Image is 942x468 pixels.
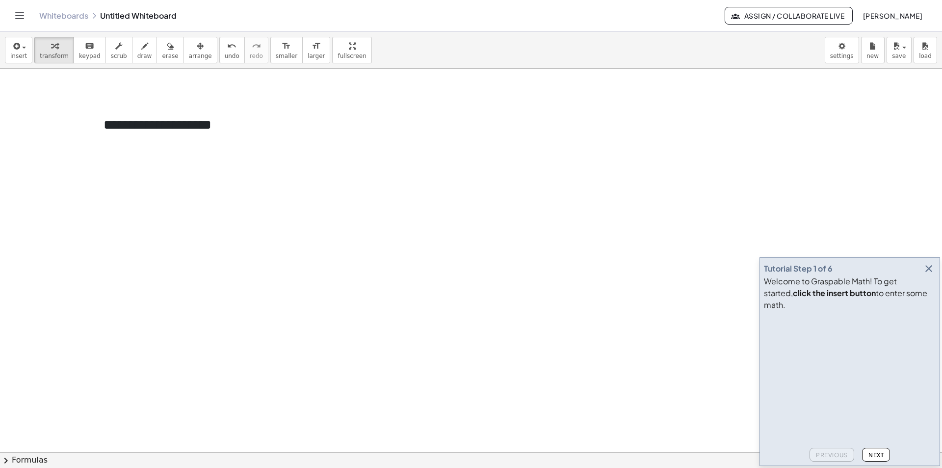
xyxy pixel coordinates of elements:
button: arrange [183,37,217,63]
span: Next [868,451,884,459]
span: arrange [189,53,212,59]
button: erase [157,37,183,63]
span: keypad [79,53,101,59]
i: keyboard [85,40,94,52]
b: click the insert button [793,288,876,298]
span: redo [250,53,263,59]
button: [PERSON_NAME] [855,7,930,25]
button: save [887,37,912,63]
div: Welcome to Graspable Math! To get started, to enter some math. [764,275,936,311]
span: Assign / Collaborate Live [733,11,844,20]
div: Tutorial Step 1 of 6 [764,263,833,275]
button: insert [5,37,32,63]
button: Assign / Collaborate Live [725,7,853,25]
button: format_sizesmaller [270,37,303,63]
span: settings [830,53,854,59]
button: redoredo [244,37,268,63]
button: Next [862,448,890,462]
i: format_size [312,40,321,52]
span: new [866,53,879,59]
button: load [914,37,937,63]
span: insert [10,53,27,59]
button: undoundo [219,37,245,63]
button: format_sizelarger [302,37,330,63]
span: smaller [276,53,297,59]
button: transform [34,37,74,63]
button: settings [825,37,859,63]
a: Whiteboards [39,11,88,21]
span: [PERSON_NAME] [863,11,922,20]
i: redo [252,40,261,52]
button: fullscreen [332,37,371,63]
button: keyboardkeypad [74,37,106,63]
span: larger [308,53,325,59]
i: undo [227,40,236,52]
span: undo [225,53,239,59]
span: fullscreen [338,53,366,59]
span: scrub [111,53,127,59]
button: new [861,37,885,63]
i: format_size [282,40,291,52]
span: save [892,53,906,59]
span: draw [137,53,152,59]
span: load [919,53,932,59]
button: scrub [105,37,132,63]
span: transform [40,53,69,59]
button: Toggle navigation [12,8,27,24]
button: draw [132,37,157,63]
span: erase [162,53,178,59]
